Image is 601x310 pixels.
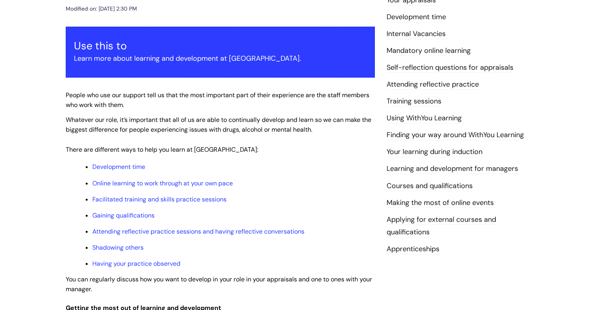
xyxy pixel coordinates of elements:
[387,147,482,157] a: Your learning during induction
[92,227,304,236] a: Attending reflective practice sessions and having reflective conversations
[387,96,441,107] a: Training sessions
[74,40,367,52] h3: Use this to
[387,113,462,123] a: Using WithYou Learning
[92,195,227,203] a: Facilitated training and skills practice sessions
[387,198,494,208] a: Making the most of online events
[387,181,473,191] a: Courses and qualifications
[387,215,496,237] a: Applying for external courses and qualifications
[92,243,144,252] a: Shadowing others
[387,130,524,140] a: Finding your way around WithYou Learning
[92,179,233,187] a: Online learning to work through at your own pace
[387,80,479,90] a: Attending reflective practice
[66,116,371,134] span: Whatever our role, it’s important that all of us are able to continually develop and learn so we ...
[387,29,446,39] a: Internal Vacancies
[92,259,180,268] a: Having your practice observed
[387,12,446,22] a: Development time
[92,163,145,171] a: Development time
[387,164,518,174] a: Learning and development for managers
[66,91,369,109] span: People who use our support tell us that the most important part of their experience are the staff...
[66,145,258,154] span: There are different ways to help you learn at [GEOGRAPHIC_DATA]:
[92,211,155,219] a: Gaining qualifications
[387,63,513,73] a: Self-reflection questions for appraisals
[74,52,367,65] p: Learn more about learning and development at [GEOGRAPHIC_DATA].
[387,46,471,56] a: Mandatory online learning
[387,244,439,254] a: Apprenticeships
[66,275,372,293] span: You can regularly discuss how you want to develop in your role in your appraisals and one to ones...
[66,4,137,14] div: Modified on: [DATE] 2:30 PM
